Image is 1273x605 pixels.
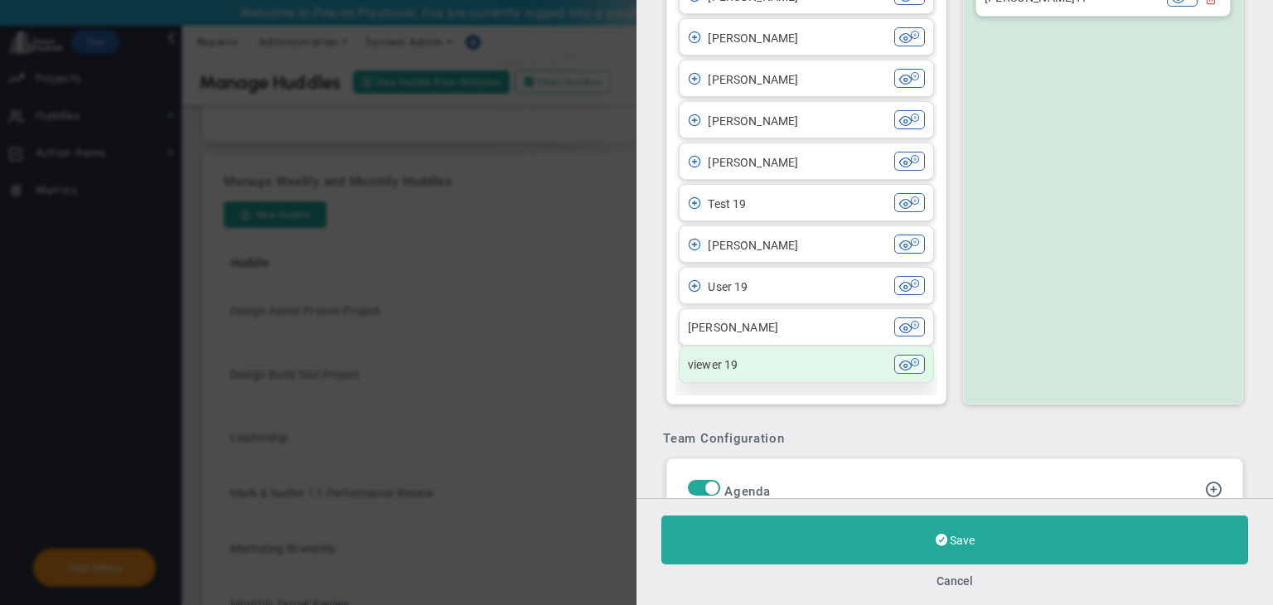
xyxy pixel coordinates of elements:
[708,73,798,86] span: [PERSON_NAME]
[708,280,748,293] span: User 19
[708,31,798,45] span: [PERSON_NAME]
[688,276,894,295] div: Add User to Huddle as a Member
[688,69,894,88] div: Add User to Huddle as a Member
[688,110,894,129] div: Add User to Huddle as a Member
[688,358,738,371] span: viewer 19
[688,27,894,46] div: Add User to Huddle as a Member
[708,239,798,252] span: [PERSON_NAME]
[708,114,798,128] span: [PERSON_NAME]
[688,235,894,254] div: Add User to Huddle as a Member
[937,574,973,588] button: Cancel
[661,515,1248,564] button: Save
[708,156,798,169] span: [PERSON_NAME]
[688,317,894,336] div: Add User to Huddle as a Viewer
[950,534,975,547] span: Save
[688,193,894,212] div: Add User to Huddle as a Member
[688,152,894,171] div: Add User to Huddle as a Member
[724,484,771,499] h3: Agenda
[688,355,894,374] div: Add User to Huddle as a Viewer
[663,431,1246,446] h3: Team Configuration
[688,321,778,334] span: [PERSON_NAME]
[708,197,746,211] span: Test 19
